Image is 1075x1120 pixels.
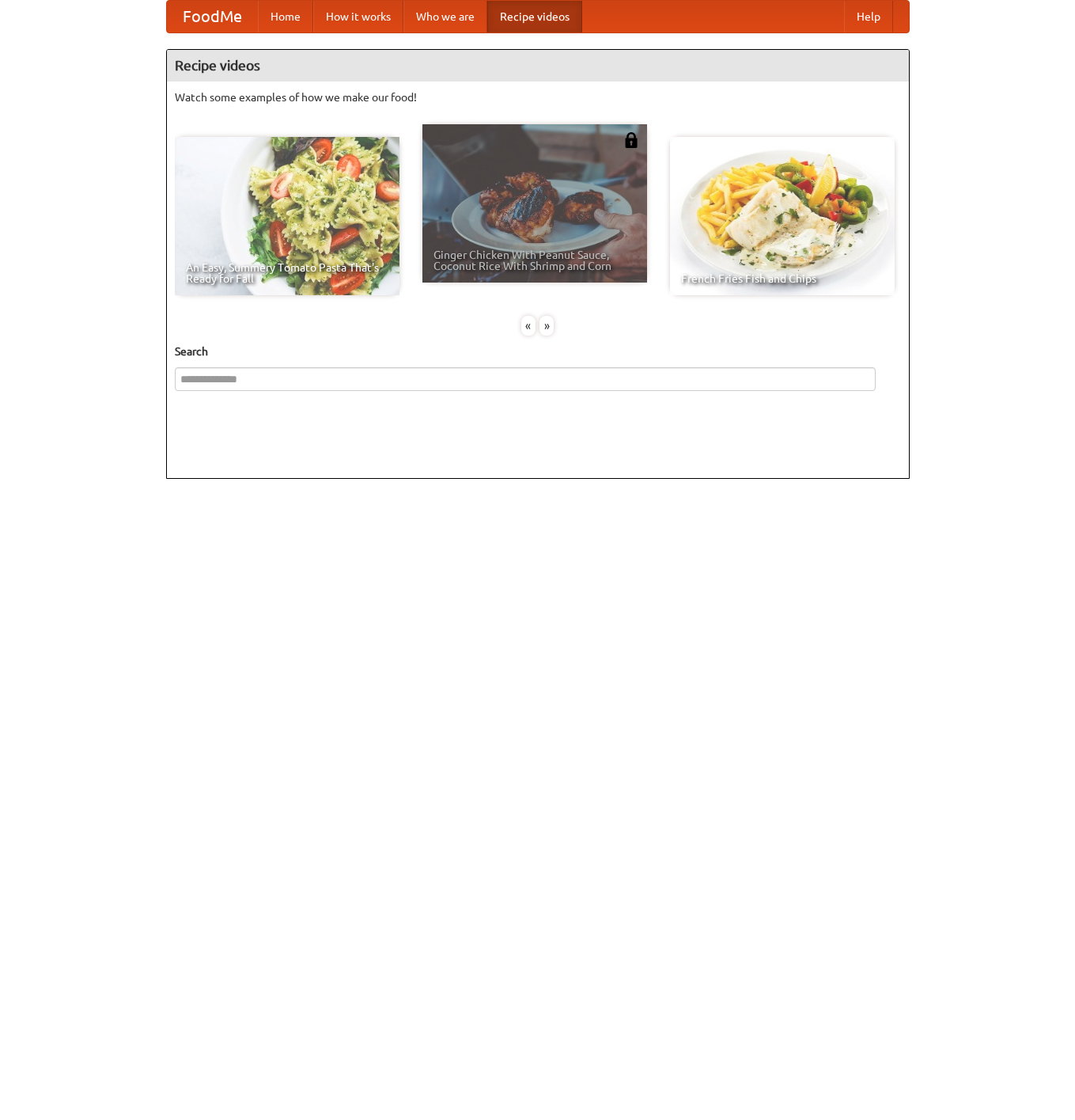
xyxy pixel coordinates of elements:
span: An Easy, Summery Tomato Pasta That's Ready for Fall [186,262,388,284]
a: French Fries Fish and Chips [670,137,895,295]
a: FoodMe [167,1,258,32]
h5: Search [175,344,901,359]
a: How it works [313,1,403,32]
a: Home [258,1,313,32]
a: Recipe videos [487,1,582,32]
div: » [539,316,554,336]
img: 483408.png [623,132,639,148]
span: French Fries Fish and Chips [681,273,884,284]
p: Watch some examples of how we make our food! [175,89,901,105]
a: Help [844,1,893,32]
h4: Recipe videos [167,50,909,82]
a: Who we are [403,1,487,32]
a: An Easy, Summery Tomato Pasta That's Ready for Fall [175,137,399,295]
div: « [521,316,536,336]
